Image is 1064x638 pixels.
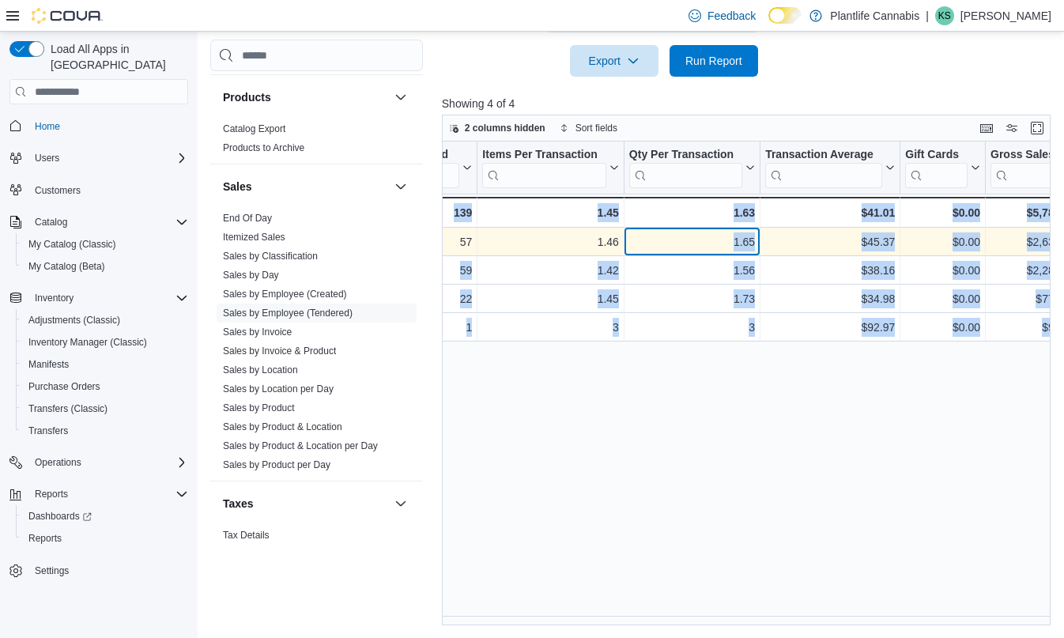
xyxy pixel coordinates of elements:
[3,559,194,582] button: Settings
[905,233,980,252] div: $0.00
[28,314,120,327] span: Adjustments (Classic)
[16,398,194,420] button: Transfers (Classic)
[28,181,87,200] a: Customers
[768,7,802,24] input: Dark Mode
[482,262,619,281] div: 1.42
[22,333,188,352] span: Inventory Manager (Classic)
[32,8,103,24] img: Cova
[223,123,285,134] a: Catalog Export
[9,108,188,623] nav: Complex example
[629,319,755,338] div: 3
[28,260,105,273] span: My Catalog (Beta)
[570,45,658,77] button: Export
[765,262,895,281] div: $38.16
[629,290,755,309] div: 1.73
[3,287,194,309] button: Inventory
[223,288,347,300] span: Sales by Employee (Created)
[768,24,769,25] span: Dark Mode
[223,123,285,135] span: Catalog Export
[223,421,342,433] span: Sales by Product & Location
[403,290,472,309] div: 22
[765,148,882,163] div: Transaction Average
[3,147,194,169] button: Users
[16,331,194,353] button: Inventory Manager (Classic)
[22,421,188,440] span: Transfers
[990,148,1063,163] div: Gross Sales
[905,262,980,281] div: $0.00
[28,561,188,580] span: Settings
[960,6,1051,25] p: [PERSON_NAME]
[223,270,279,281] a: Sales by Day
[16,376,194,398] button: Purchase Orders
[223,496,388,512] button: Taxes
[765,319,895,338] div: $92.97
[629,148,755,188] button: Qty Per Transaction
[22,257,111,276] a: My Catalog (Beta)
[223,179,252,194] h3: Sales
[765,148,895,188] button: Transaction Average
[685,53,742,69] span: Run Report
[223,529,270,542] span: Tax Details
[482,290,619,309] div: 1.45
[223,231,285,243] span: Itemized Sales
[223,421,342,432] a: Sales by Product & Location
[28,561,75,580] a: Settings
[35,292,74,304] span: Inventory
[28,336,147,349] span: Inventory Manager (Classic)
[22,355,75,374] a: Manifests
[16,527,194,549] button: Reports
[905,290,980,309] div: $0.00
[35,152,59,164] span: Users
[482,319,619,338] div: 3
[35,184,81,197] span: Customers
[223,459,330,471] span: Sales by Product per Day
[16,353,194,376] button: Manifests
[223,402,295,414] span: Sales by Product
[629,148,742,163] div: Qty Per Transaction
[16,505,194,527] a: Dashboards
[977,119,996,138] button: Keyboard shortcuts
[223,496,254,512] h3: Taxes
[28,453,188,472] span: Operations
[28,289,188,308] span: Inventory
[35,488,68,500] span: Reports
[443,119,552,138] button: 2 columns hidden
[22,311,126,330] a: Adjustments (Classic)
[1028,119,1047,138] button: Enter fullscreen
[28,402,108,415] span: Transfers (Classic)
[28,115,188,135] span: Home
[35,564,69,577] span: Settings
[223,383,334,395] a: Sales by Location per Day
[35,216,67,228] span: Catalog
[223,232,285,243] a: Itemized Sales
[223,402,295,413] a: Sales by Product
[482,148,606,163] div: Items Per Transaction
[22,257,188,276] span: My Catalog (Beta)
[28,149,66,168] button: Users
[482,148,619,188] button: Items Per Transaction
[403,203,472,222] div: 139
[3,179,194,202] button: Customers
[465,122,545,134] span: 2 columns hidden
[28,380,100,393] span: Purchase Orders
[22,529,68,548] a: Reports
[223,548,290,561] span: Tax Exemptions
[707,8,756,24] span: Feedback
[905,148,980,188] button: Gift Cards
[16,420,194,442] button: Transfers
[403,262,472,281] div: 59
[223,89,271,105] h3: Products
[35,120,60,133] span: Home
[223,212,272,225] span: End Of Day
[28,425,68,437] span: Transfers
[391,494,410,513] button: Taxes
[223,307,353,319] span: Sales by Employee (Tendered)
[482,148,606,188] div: Items Per Transaction
[670,45,758,77] button: Run Report
[22,377,107,396] a: Purchase Orders
[210,119,423,164] div: Products
[223,364,298,376] a: Sales by Location
[28,180,188,200] span: Customers
[223,327,292,338] a: Sales by Invoice
[553,119,624,138] button: Sort fields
